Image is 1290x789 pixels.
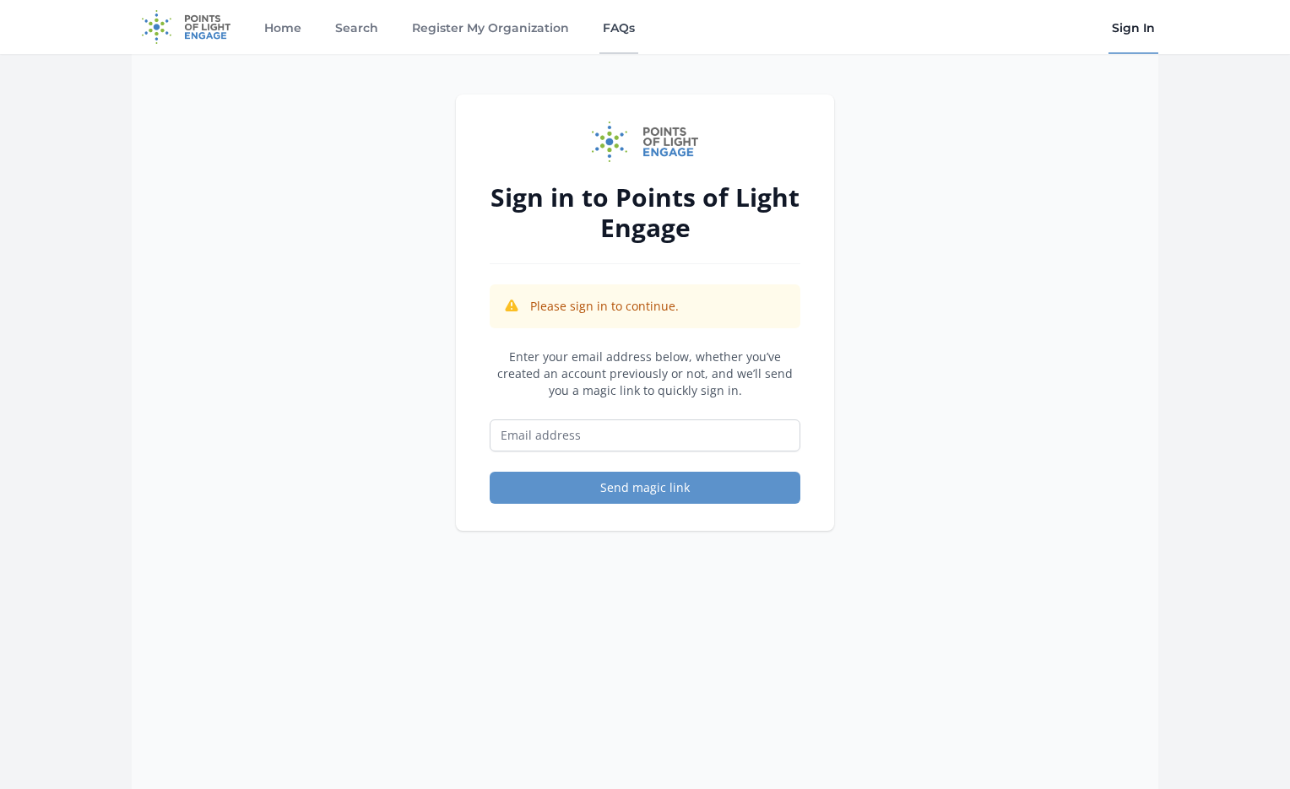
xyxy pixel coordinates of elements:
[490,349,800,399] p: Enter your email address below, whether you’ve created an account previously or not, and we’ll se...
[592,122,698,162] img: Points of Light Engage logo
[490,419,800,451] input: Email address
[490,472,800,504] button: Send magic link
[490,182,800,243] h2: Sign in to Points of Light Engage
[530,298,679,315] p: Please sign in to continue.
